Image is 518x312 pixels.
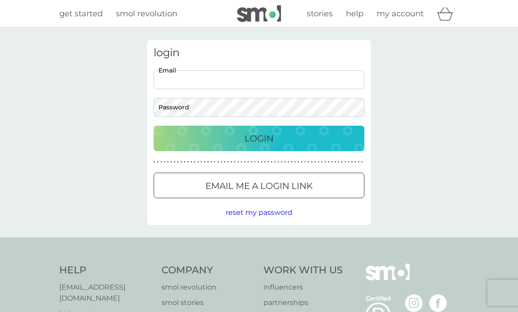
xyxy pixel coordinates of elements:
p: ● [160,160,162,164]
p: ● [274,160,276,164]
p: ● [261,160,263,164]
p: ● [284,160,286,164]
p: ● [254,160,256,164]
p: ● [318,160,320,164]
p: ● [207,160,209,164]
button: Login [154,126,364,151]
p: ● [234,160,236,164]
a: stories [307,7,333,20]
span: reset my password [226,208,292,217]
p: ● [311,160,313,164]
button: Email me a login link [154,173,364,198]
p: ● [251,160,252,164]
h4: Company [162,264,255,277]
img: visit the smol Facebook page [429,294,447,312]
span: help [346,9,363,18]
p: ● [308,160,309,164]
a: partnerships [263,297,343,308]
img: smol [237,5,281,22]
h4: Help [59,264,153,277]
p: ● [298,160,299,164]
p: ● [187,160,189,164]
p: ● [358,160,360,164]
p: ● [237,160,239,164]
p: ● [211,160,212,164]
p: ● [341,160,343,164]
p: ● [154,160,155,164]
p: ● [361,160,363,164]
p: ● [194,160,196,164]
p: ● [241,160,242,164]
a: get started [59,7,103,20]
p: ● [180,160,182,164]
p: ● [335,160,336,164]
a: influencers [263,282,343,293]
img: smol [366,264,410,294]
p: ● [221,160,223,164]
a: smol revolution [162,282,255,293]
span: smol revolution [116,9,177,18]
span: my account [377,9,424,18]
img: visit the smol Instagram page [405,294,423,312]
p: ● [294,160,296,164]
p: ● [288,160,289,164]
p: ● [338,160,339,164]
div: basket [437,5,459,22]
p: ● [201,160,202,164]
p: ● [184,160,186,164]
p: ● [244,160,246,164]
p: ● [348,160,349,164]
p: ● [167,160,169,164]
span: stories [307,9,333,18]
p: ● [277,160,279,164]
h4: Work With Us [263,264,343,277]
a: smol stories [162,297,255,308]
p: ● [321,160,323,164]
p: ● [174,160,176,164]
a: help [346,7,363,20]
p: ● [230,160,232,164]
p: ● [304,160,306,164]
p: ● [301,160,303,164]
p: ● [164,160,165,164]
p: ● [170,160,172,164]
p: ● [264,160,266,164]
p: ● [324,160,326,164]
p: ● [271,160,273,164]
p: ● [224,160,226,164]
p: ● [281,160,283,164]
p: ● [217,160,219,164]
a: smol revolution [116,7,177,20]
a: my account [377,7,424,20]
p: ● [345,160,346,164]
span: get started [59,9,103,18]
button: reset my password [226,207,292,218]
p: ● [227,160,229,164]
p: ● [177,160,179,164]
p: Email me a login link [205,179,313,193]
h3: login [154,47,364,59]
p: ● [355,160,356,164]
p: ● [197,160,199,164]
p: ● [314,160,316,164]
p: ● [204,160,205,164]
p: ● [328,160,330,164]
p: ● [267,160,269,164]
p: ● [248,160,249,164]
p: Login [245,131,273,145]
p: ● [291,160,293,164]
p: ● [214,160,216,164]
p: ● [191,160,192,164]
a: [EMAIL_ADDRESS][DOMAIN_NAME] [59,282,153,304]
p: ● [257,160,259,164]
p: ● [331,160,333,164]
p: ● [157,160,159,164]
p: ● [351,160,353,164]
